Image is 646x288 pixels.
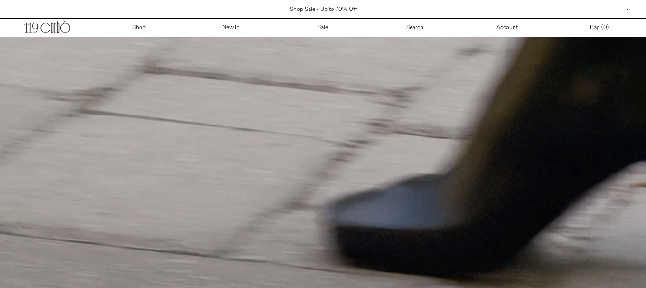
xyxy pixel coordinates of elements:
a: Bag () [553,19,646,37]
a: Shop [93,19,185,37]
span: ) [603,23,609,32]
a: Search [369,19,461,37]
a: Shop Sale - Up to 70% Off [290,6,357,13]
span: 0 [603,24,607,31]
a: Sale [277,19,369,37]
a: New In [185,19,277,37]
a: Account [461,19,553,37]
